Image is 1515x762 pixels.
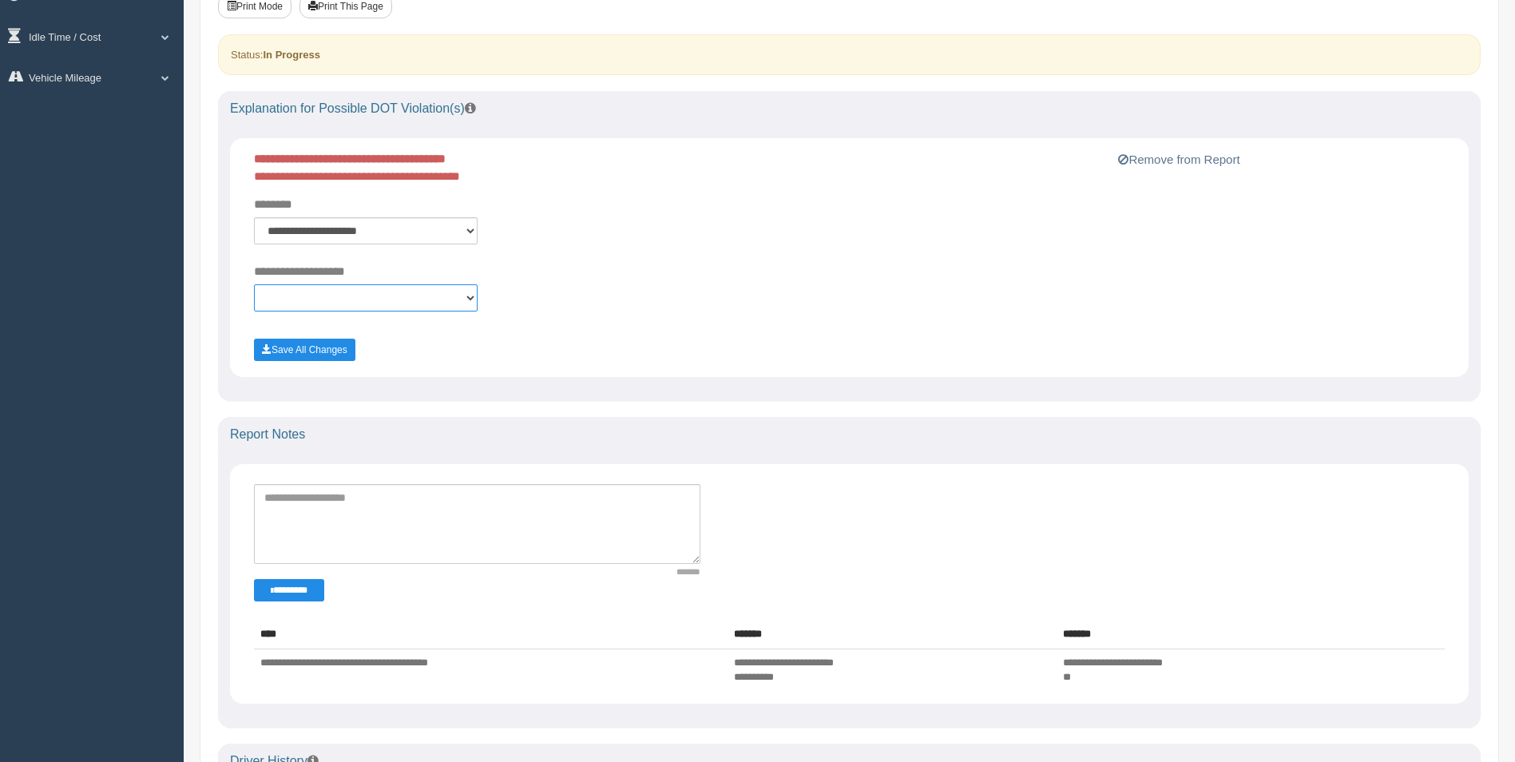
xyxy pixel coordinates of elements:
button: Change Filter Options [254,579,324,601]
button: Save [254,339,355,361]
div: Status: [218,34,1481,75]
strong: In Progress [263,49,320,61]
button: Remove from Report [1113,150,1244,169]
div: Explanation for Possible DOT Violation(s) [218,91,1481,126]
div: Report Notes [218,417,1481,452]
